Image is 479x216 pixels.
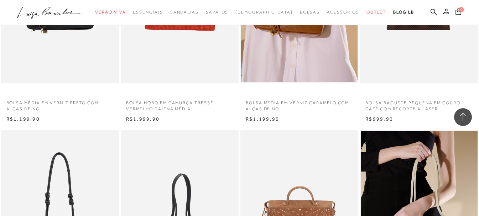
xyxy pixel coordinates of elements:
span: 0 [459,7,464,12]
a: categoryNavScreenReaderText [327,6,359,19]
span: R$1.199,90 [246,116,279,122]
a: categoryNavScreenReaderText [133,6,163,19]
a: categoryNavScreenReaderText [206,6,228,19]
a: BOLSA MÉDIA EM VERNIZ PRETO COM ALÇAS DE NÓ [1,96,119,112]
span: BLOG LB [393,10,414,15]
a: noSubCategoriesText [235,6,293,19]
a: categoryNavScreenReaderText [366,6,386,19]
span: [DEMOGRAPHIC_DATA] [235,10,293,15]
a: categoryNavScreenReaderText [170,6,199,19]
a: BOLSA HOBO EM CAMURÇA TRESSÊ VERMELHO CAIENA MÉDIA [121,96,239,112]
span: Verão Viva [95,10,126,15]
span: Acessórios [327,10,359,15]
span: Sandálias [170,10,199,15]
span: R$1.999,90 [126,116,160,122]
span: Sapatos [206,10,228,15]
a: BOLSA MÉDIA EM VERNIZ CARAMELO COM ALÇAS DE NÓ [240,96,358,112]
a: BLOG LB [393,6,414,19]
a: BOLSA BAGUETE PEQUENA EM COURO CAFÉ COM RECORTE A LASER [360,96,478,112]
span: Essenciais [133,10,163,15]
a: categoryNavScreenReaderText [300,6,320,19]
button: 0 [453,8,463,17]
span: Bolsas [300,10,320,15]
span: Outlet [366,10,386,15]
span: R$999,90 [365,116,393,122]
a: categoryNavScreenReaderText [95,6,126,19]
span: R$1.199,90 [6,116,40,122]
